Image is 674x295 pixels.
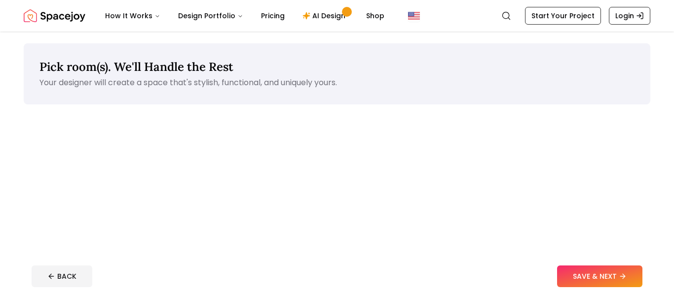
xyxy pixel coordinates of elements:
[39,59,233,74] span: Pick room(s). We'll Handle the Rest
[170,6,251,26] button: Design Portfolio
[24,6,85,26] a: Spacejoy
[97,6,168,26] button: How It Works
[295,6,356,26] a: AI Design
[609,7,650,25] a: Login
[253,6,293,26] a: Pricing
[557,265,642,287] button: SAVE & NEXT
[408,10,420,22] img: United States
[24,6,85,26] img: Spacejoy Logo
[358,6,392,26] a: Shop
[32,265,92,287] button: BACK
[39,77,635,89] p: Your designer will create a space that's stylish, functional, and uniquely yours.
[97,6,392,26] nav: Main
[525,7,601,25] a: Start Your Project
